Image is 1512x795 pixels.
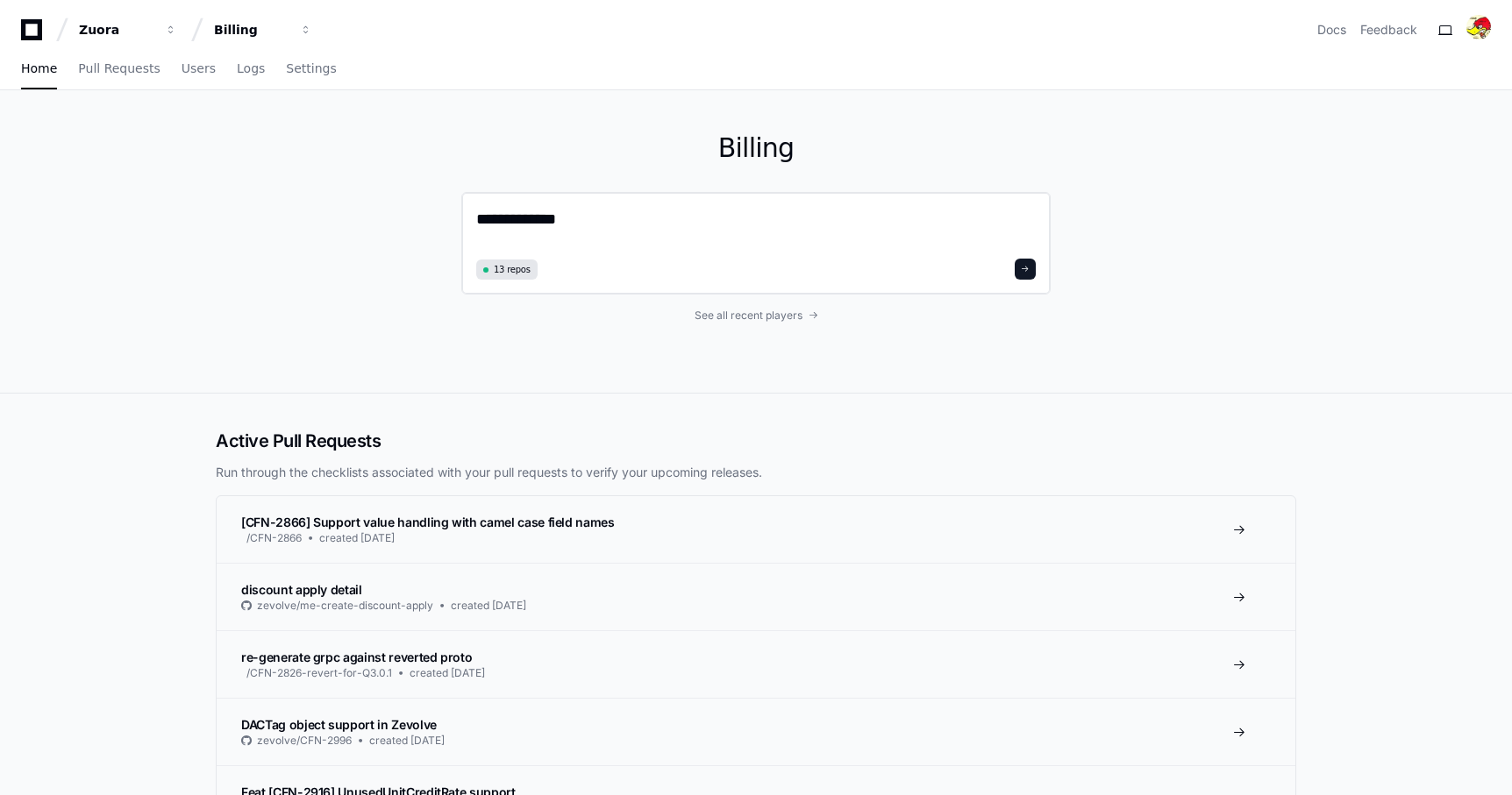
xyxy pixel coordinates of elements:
button: Zuora [72,14,184,46]
a: Settings [286,49,336,89]
span: discount apply detail [241,582,362,597]
a: Pull Requests [78,49,160,89]
img: ACg8ocLwztuLJxrHkr9iY0Ic-AtzWKwM6mvae_wx5ox_QR5n7skIXp8=s96-c [1466,15,1491,39]
span: zevolve/CFN-2996 [257,734,352,748]
button: Feedback [1360,21,1417,39]
span: Home [21,63,57,74]
span: created [DATE] [319,531,395,545]
span: created [DATE] [451,599,526,613]
span: created [DATE] [410,666,485,680]
a: discount apply detailzevolve/me-create-discount-applycreated [DATE] [217,563,1295,630]
div: Billing [214,21,289,39]
button: Billing [207,14,319,46]
p: Run through the checklists associated with your pull requests to verify your upcoming releases. [216,464,1296,481]
span: [CFN-2866] Support value handling with camel case field names [241,515,615,529]
a: See all recent players [461,309,1051,323]
span: Settings [286,63,336,74]
span: Pull Requests [78,63,160,74]
a: DACTag object support in Zevolvezevolve/CFN-2996created [DATE] [217,698,1295,765]
a: Users [182,49,216,89]
span: Users [182,63,216,74]
a: Logs [237,49,265,89]
h2: Active Pull Requests [216,429,1296,453]
a: Home [21,49,57,89]
span: created [DATE] [369,734,445,748]
div: Zuora [79,21,154,39]
span: zevolve/me-create-discount-apply [257,599,433,613]
h1: Billing [461,132,1051,164]
span: Logs [237,63,265,74]
span: See all recent players [695,309,802,323]
span: /CFN-2826-revert-for-Q3.0.1 [246,666,392,680]
span: DACTag object support in Zevolve [241,717,437,732]
a: Docs [1317,21,1346,39]
a: re-generate grpc against reverted proto/CFN-2826-revert-for-Q3.0.1created [DATE] [217,630,1295,698]
span: 13 repos [494,263,531,276]
span: re-generate grpc against reverted proto [241,649,472,664]
span: /CFN-2866 [246,531,302,545]
a: [CFN-2866] Support value handling with camel case field names/CFN-2866created [DATE] [217,496,1295,563]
